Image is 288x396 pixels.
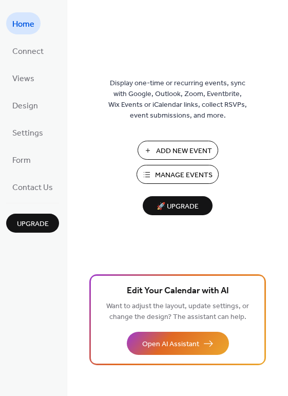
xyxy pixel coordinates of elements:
span: Manage Events [155,170,213,181]
a: Contact Us [6,176,59,198]
button: 🚀 Upgrade [143,196,213,215]
span: Home [12,16,34,32]
span: Add New Event [156,146,212,157]
a: Settings [6,121,49,143]
button: Upgrade [6,214,59,233]
span: Contact Us [12,180,53,196]
span: Form [12,153,31,168]
button: Manage Events [137,165,219,184]
span: Settings [12,125,43,141]
a: Home [6,12,41,34]
span: Edit Your Calendar with AI [127,284,229,298]
button: Add New Event [138,141,218,160]
span: Connect [12,44,44,60]
span: Views [12,71,34,87]
span: Want to adjust the layout, update settings, or change the design? The assistant can help. [106,299,249,324]
span: Display one-time or recurring events, sync with Google, Outlook, Zoom, Eventbrite, Wix Events or ... [108,78,247,121]
span: Open AI Assistant [142,339,199,350]
span: Upgrade [17,219,49,230]
a: Form [6,148,37,171]
a: Design [6,94,44,116]
button: Open AI Assistant [127,332,229,355]
span: 🚀 Upgrade [149,200,206,214]
a: Views [6,67,41,89]
a: Connect [6,40,50,62]
span: Design [12,98,38,114]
